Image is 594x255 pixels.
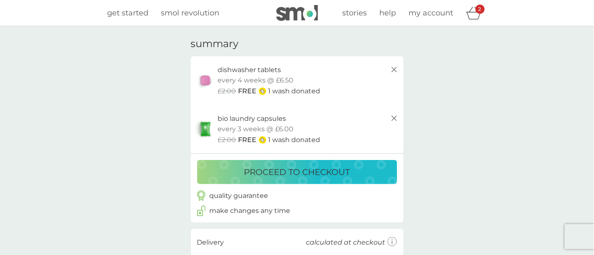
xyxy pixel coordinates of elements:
p: every 4 weeks @ £6.50 [218,75,294,86]
p: 1 wash donated [268,86,321,97]
p: 1 wash donated [268,135,321,145]
button: proceed to checkout [197,160,397,184]
a: smol revolution [161,7,220,19]
span: stories [343,8,367,17]
a: my account [409,7,454,19]
div: basket [466,5,487,21]
span: FREE [238,135,257,145]
span: £2.00 [218,135,236,145]
span: £2.00 [218,86,236,97]
img: smol [276,5,318,21]
span: smol revolution [161,8,220,17]
a: help [380,7,396,19]
h3: summary [191,38,239,50]
p: make changes any time [210,205,291,216]
span: my account [409,8,454,17]
a: get started [108,7,149,19]
p: Delivery [197,237,224,248]
p: calculated at checkout [306,237,386,248]
p: dishwasher tablets [218,65,281,75]
span: help [380,8,396,17]
span: FREE [238,86,257,97]
p: quality guarantee [210,190,268,201]
p: proceed to checkout [244,165,350,179]
span: get started [108,8,149,17]
p: bio laundry capsules [218,113,286,124]
a: stories [343,7,367,19]
p: every 3 weeks @ £6.00 [218,124,294,135]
